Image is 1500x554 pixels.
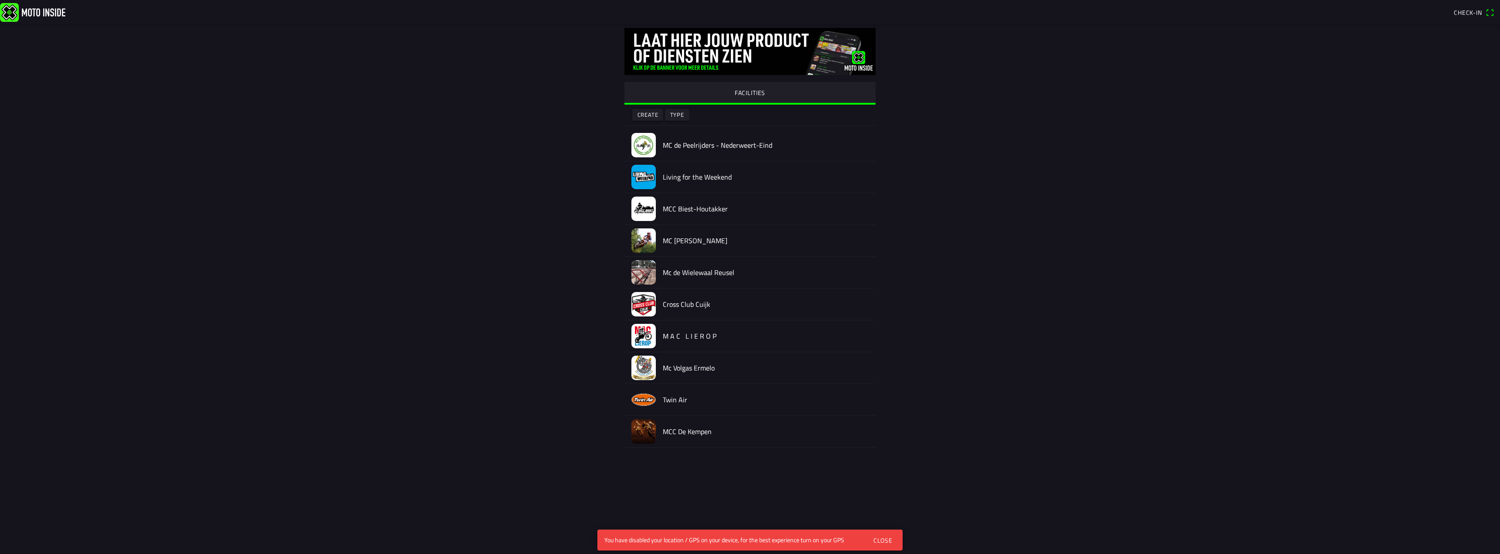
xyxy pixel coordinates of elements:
[663,269,869,277] h2: Mc de Wielewaal Reusel
[663,300,869,309] h2: Cross Club Cuijk
[1449,5,1498,20] a: Check-inqr scanner
[631,419,656,444] img: 1Ywph0tl9bockamjdFN6UysBxvF9j4zi1qic2Fif.jpeg
[663,141,869,150] h2: MC de Peelrijders - Nederweert-Eind
[631,165,656,189] img: iSUQscf9i1joESlnIyEiMfogXz7Bc5tjPeDLpnIM.jpeg
[631,324,656,348] img: sCleOuLcZu0uXzcCJj7MbjlmDPuiK8LwTvsfTPE1.png
[663,173,869,181] h2: Living for the Weekend
[624,82,876,105] ion-segment-button: FACILITIES
[663,364,869,372] h2: Mc Volgas Ermelo
[663,205,869,213] h2: MCC Biest-Houtakker
[663,237,869,245] h2: MC [PERSON_NAME]
[631,356,656,380] img: fZaLbSkDvnr1C4GUSZfQfuKvSpE6MliCMoEx3pMa.jpg
[665,109,689,121] ion-button: Type
[663,396,869,404] h2: Twin Air
[631,228,656,253] img: OVnFQxerog5cC59gt7GlBiORcCq4WNUAybko3va6.jpeg
[631,292,656,316] img: vKiD6aWk1KGCV7kxOazT7ShHwSDtaq6zenDXxJPe.jpeg
[663,332,869,340] h2: M A C L I E R O P
[663,428,869,436] h2: MCC De Kempen
[624,28,876,75] img: gq2TelBLMmpi4fWFHNg00ygdNTGbkoIX0dQjbKR7.jpg
[1454,8,1482,17] span: Check-in
[631,387,656,412] img: NfW0nHITyqKAzdTnw5f60d4xrRiuM2tsSi92Ny8Z.png
[631,133,656,157] img: aAdPnaJ0eM91CyR0W3EJwaucQemX36SUl3ujApoD.jpeg
[631,197,656,221] img: blYthksgOceLkNu2ej2JKmd89r2Pk2JqgKxchyE3.jpg
[631,260,656,285] img: YWMvcvOLWY37agttpRZJaAs8ZAiLaNCKac4Ftzsi.jpeg
[637,112,658,118] ion-text: Create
